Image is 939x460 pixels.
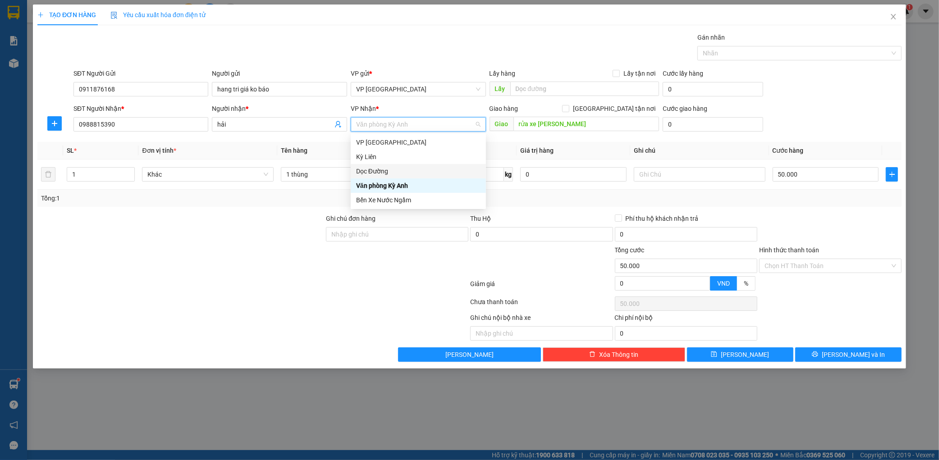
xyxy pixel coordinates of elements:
div: Chi phí nội bộ [615,313,757,326]
div: Gửi: VP [GEOGRAPHIC_DATA] [7,53,90,72]
span: user-add [334,121,342,128]
input: Ghi Chú [634,167,765,182]
div: VP Mỹ Đình [351,135,486,150]
div: SĐT Người Nhận [73,104,209,114]
span: Yêu cầu xuất hóa đơn điện tử [110,11,206,18]
input: VD: Bàn, Ghế [281,167,412,182]
span: Khác [147,168,268,181]
label: Hình thức thanh toán [759,246,819,254]
span: kg [504,167,513,182]
span: Giao [490,117,513,131]
span: TẠO ĐƠN HÀNG [37,11,96,18]
div: Tổng: 1 [41,193,362,203]
span: save [711,351,717,358]
span: Lấy tận nơi [620,68,659,78]
div: Người nhận [212,104,347,114]
div: Kỳ Liên [356,152,481,162]
button: [PERSON_NAME] [398,347,540,362]
input: 0 [520,167,627,182]
span: [PERSON_NAME] [445,350,494,360]
label: Ghi chú đơn hàng [326,215,376,222]
span: SL [67,147,74,154]
div: VP [GEOGRAPHIC_DATA] [356,137,481,147]
th: Ghi chú [630,142,769,159]
label: Cước giao hàng [663,105,707,112]
div: Văn phòng Kỳ Anh [351,178,486,193]
input: Cước giao hàng [663,117,763,132]
span: VP Mỹ Đình [356,82,481,96]
div: Dọc Đường [351,164,486,178]
div: Giảm giá [470,279,614,295]
input: Ghi chú đơn hàng [326,227,468,241]
input: Dọc đường [513,117,659,131]
button: Close [881,5,906,30]
span: Xóa Thông tin [599,350,638,360]
div: SĐT Người Gửi [73,68,209,78]
span: [PERSON_NAME] [721,350,769,360]
span: VP Nhận [351,105,376,112]
span: Văn phòng Kỳ Anh [356,118,481,131]
button: plus [47,116,62,131]
span: Tổng cước [615,246,645,254]
button: plus [886,167,898,182]
span: Giao hàng [490,105,518,112]
span: Phí thu hộ khách nhận trả [622,214,702,223]
button: save[PERSON_NAME] [687,347,793,362]
span: printer [812,351,818,358]
input: Dọc đường [510,82,659,96]
div: Người gửi [212,68,347,78]
button: printer[PERSON_NAME] và In [795,347,902,362]
span: plus [48,120,61,127]
div: Chưa thanh toán [470,297,614,313]
span: % [744,280,748,287]
span: Thu Hộ [470,215,491,222]
span: plus [37,12,44,18]
span: [PERSON_NAME] và In [822,350,885,360]
span: Lấy hàng [490,70,516,77]
span: delete [589,351,595,358]
span: Tên hàng [281,147,307,154]
div: Ghi chú nội bộ nhà xe [470,313,613,326]
text: MD1408250505 [53,38,115,48]
div: Dọc Đường [356,166,481,176]
span: Giá trị hàng [520,147,554,154]
div: Bến Xe Nước Ngầm [351,193,486,207]
label: Gán nhãn [697,34,725,41]
span: [GEOGRAPHIC_DATA] tận nơi [569,104,659,114]
span: plus [886,171,898,178]
input: Cước lấy hàng [663,82,763,96]
span: Cước hàng [773,147,804,154]
div: Bến Xe Nước Ngầm [356,195,481,205]
div: Nhận: Dọc Đường [94,53,162,72]
img: icon [110,12,118,19]
span: close [890,13,897,20]
button: deleteXóa Thông tin [543,347,685,362]
div: Văn phòng Kỳ Anh [356,181,481,191]
button: delete [41,167,55,182]
span: Lấy [490,82,510,96]
span: Đơn vị tính [142,147,176,154]
div: VP gửi [351,68,486,78]
span: VND [717,280,730,287]
div: Kỳ Liên [351,150,486,164]
input: Nhập ghi chú [470,326,613,341]
label: Cước lấy hàng [663,70,703,77]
